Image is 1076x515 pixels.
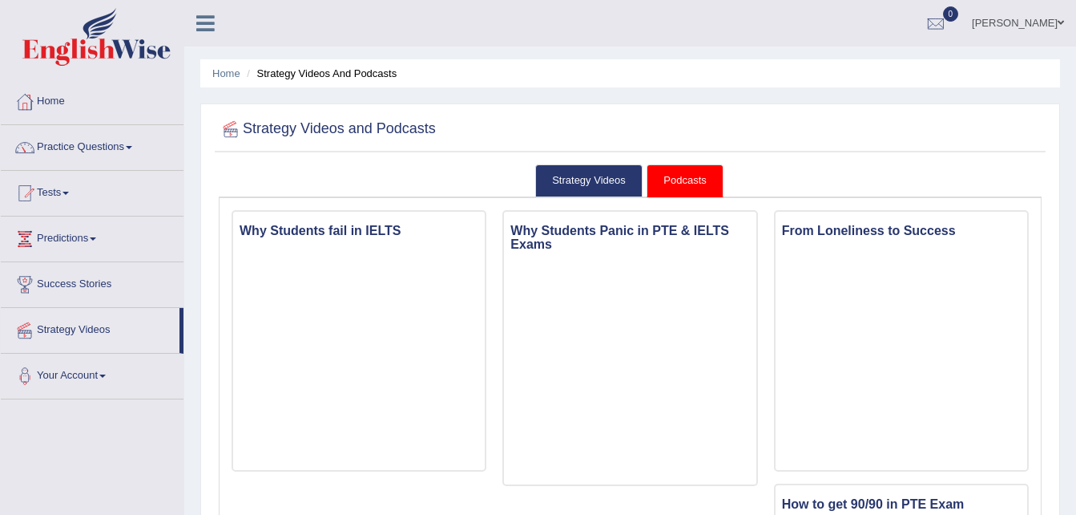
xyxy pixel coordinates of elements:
a: Tests [1,171,183,211]
a: Success Stories [1,262,183,302]
li: Strategy Videos and Podcasts [243,66,397,81]
a: Practice Questions [1,125,183,165]
h2: Strategy Videos and Podcasts [219,117,436,141]
h3: Why Students fail in IELTS [233,220,485,242]
span: 0 [943,6,959,22]
a: Predictions [1,217,183,257]
a: Home [1,79,183,120]
a: Home [212,67,240,79]
h3: From Loneliness to Success [776,220,1027,242]
a: Strategy Videos [535,164,643,197]
h3: Why Students Panic in PTE & IELTS Exams [504,220,756,256]
a: Strategy Videos [1,308,179,348]
a: Your Account [1,354,183,394]
a: Podcasts [647,164,723,197]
